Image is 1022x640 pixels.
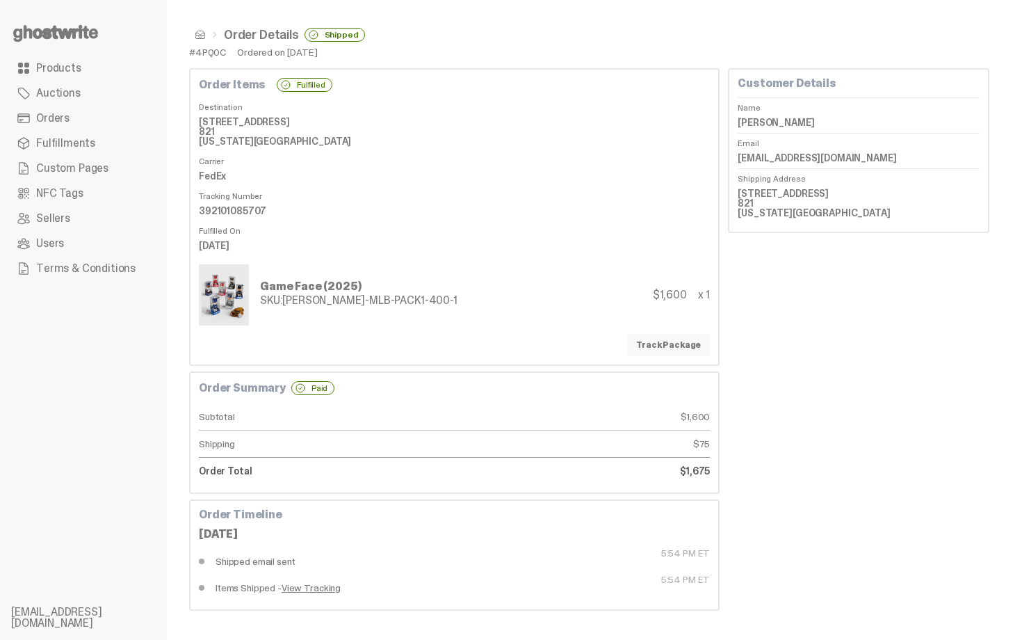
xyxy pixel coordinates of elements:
[199,152,710,166] dt: Carrier
[199,235,710,256] dd: [DATE]
[738,147,980,168] dd: [EMAIL_ADDRESS][DOMAIN_NAME]
[36,238,64,249] span: Users
[738,168,980,183] dt: Shipping Address
[36,213,70,224] span: Sellers
[199,221,710,235] dt: Fulfilled On
[36,63,81,74] span: Products
[11,106,156,131] a: Orders
[455,458,711,484] dd: $1,675
[199,458,455,484] dt: Order Total
[206,28,365,42] li: Order Details
[738,112,980,133] dd: [PERSON_NAME]
[237,47,318,57] div: Ordered on [DATE]
[36,188,83,199] span: NFC Tags
[36,163,108,174] span: Custom Pages
[199,575,455,601] dd: Items Shipped -
[738,76,836,90] b: Customer Details
[199,507,282,522] b: Order Timeline
[277,78,332,92] div: Fulfilled
[260,295,457,306] div: [PERSON_NAME]-MLB-PACK1-400-1
[738,183,980,223] dd: [STREET_ADDRESS] 821 [US_STATE][GEOGRAPHIC_DATA]
[282,583,341,593] a: View Tracking
[455,403,711,431] dd: $1,600
[36,88,81,99] span: Auctions
[455,548,711,575] dt: 5:54 PM ET
[291,381,334,395] div: Paid
[260,281,457,292] div: Game Face (2025)
[738,133,980,147] dt: Email
[199,529,710,540] div: [DATE]
[11,81,156,106] a: Auctions
[653,289,687,301] div: $1,600
[305,28,366,42] div: Shipped
[199,186,710,200] dt: Tracking Number
[199,166,710,186] dd: FedEx
[199,548,455,575] dd: Shipped email sent
[199,97,710,111] dt: Destination
[455,431,711,458] dd: $75
[199,403,455,431] dt: Subtotal
[36,138,95,149] span: Fulfillments
[199,79,266,90] b: Order Items
[11,206,156,231] a: Sellers
[202,267,246,323] img: 01-ghostwrite-mlb-game-face-complete-set.png
[738,97,980,112] dt: Name
[698,289,711,301] div: x 1
[11,256,156,281] a: Terms & Conditions
[199,383,286,394] b: Order Summary
[189,47,226,57] div: #4PQ0C
[11,131,156,156] a: Fulfillments
[455,575,711,601] dt: 5:54 PM ET
[627,334,710,356] a: Track Package
[36,263,136,274] span: Terms & Conditions
[11,156,156,181] a: Custom Pages
[11,231,156,256] a: Users
[199,431,455,458] dt: Shipping
[260,293,282,307] span: SKU:
[11,56,156,81] a: Products
[36,113,70,124] span: Orders
[11,607,178,629] li: [EMAIL_ADDRESS][DOMAIN_NAME]
[199,200,710,221] dd: 392101085707
[199,111,710,152] dd: [STREET_ADDRESS] 821 [US_STATE][GEOGRAPHIC_DATA]
[11,181,156,206] a: NFC Tags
